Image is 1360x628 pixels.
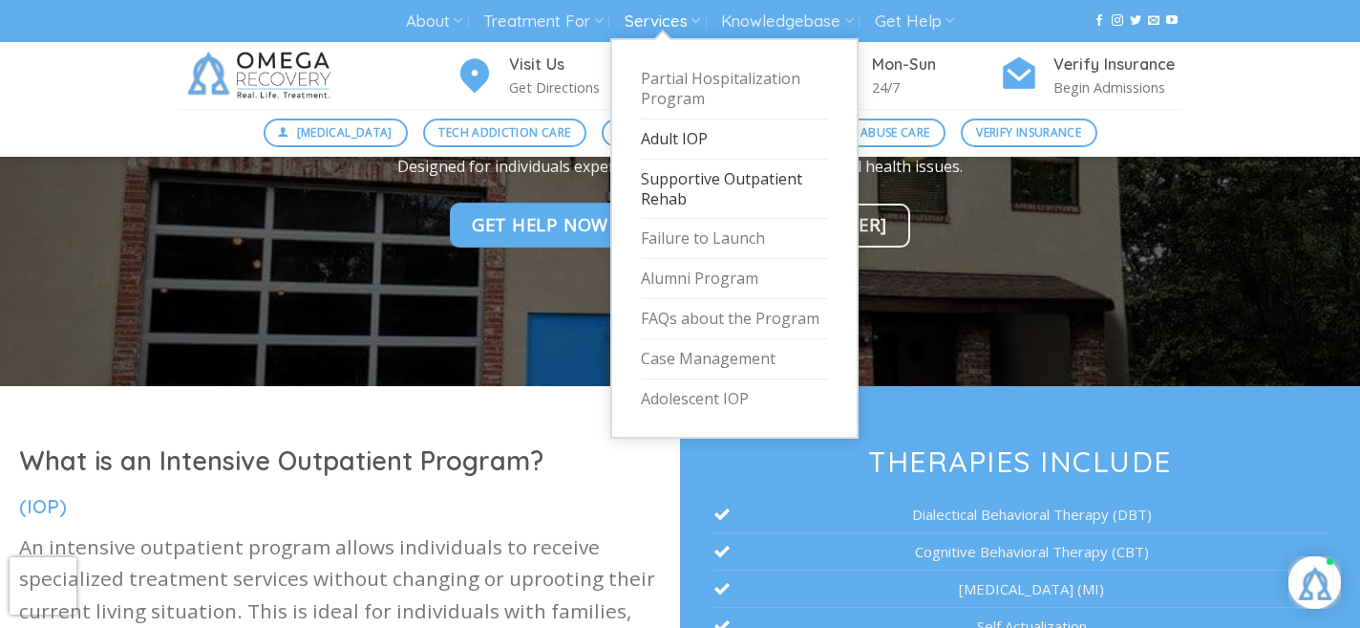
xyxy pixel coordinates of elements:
a: Treatment For [483,4,603,39]
a: Tech Addiction Care [423,119,586,147]
a: Follow on Instagram [1112,14,1123,28]
a: Case Management [641,339,828,379]
span: Tech Addiction Care [438,123,570,141]
h4: Verify Insurance [1053,53,1181,77]
h4: Mon-Sun [872,53,1000,77]
span: Substance Abuse Care [790,123,929,141]
a: Adult IOP [641,119,828,160]
a: Services [625,4,700,39]
a: Verify Insurance Begin Admissions [1000,53,1181,99]
a: Verify Insurance [961,119,1097,147]
p: Designed for individuals experience substance abuse and mental health issues. [371,155,989,180]
li: [MEDICAL_DATA] (MI) [714,571,1327,608]
h3: Therapies Include [714,447,1327,476]
a: Follow on YouTube [1166,14,1178,28]
a: Get Help NOw [450,204,630,248]
p: Get Directions [509,76,637,98]
a: Adolescent IOP [641,379,828,419]
a: Get Help [875,4,954,39]
p: Begin Admissions [1053,76,1181,98]
a: FAQs about the Program [641,299,828,339]
a: Follow on Facebook [1094,14,1105,28]
li: Cognitive Behavioral Therapy (CBT) [714,533,1327,571]
a: Send us an email [1148,14,1159,28]
a: Partial Hospitalization Program [641,59,828,119]
span: [MEDICAL_DATA] [297,123,393,141]
a: [MEDICAL_DATA] [264,119,409,147]
a: Supportive Outpatient Rehab [641,160,828,220]
a: Follow on Twitter [1130,14,1141,28]
a: Alumni Program [641,259,828,299]
p: 24/7 [872,76,1000,98]
h4: Visit Us [509,53,637,77]
img: Omega Recovery [179,42,346,109]
h1: What is an Intensive Outpatient Program? [19,444,661,478]
span: Get Help NOw [472,211,608,239]
span: Verify Insurance [976,123,1081,141]
a: About [406,4,462,39]
a: Substance Abuse Care [775,119,946,147]
a: Knowledgebase [721,4,853,39]
a: Visit Us Get Directions [456,53,637,99]
a: Failure to Launch [641,219,828,259]
a: Mental Health Care [602,119,759,147]
span: (IOP) [19,494,67,518]
li: Dialectical Behavioral Therapy (DBT) [714,496,1327,533]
